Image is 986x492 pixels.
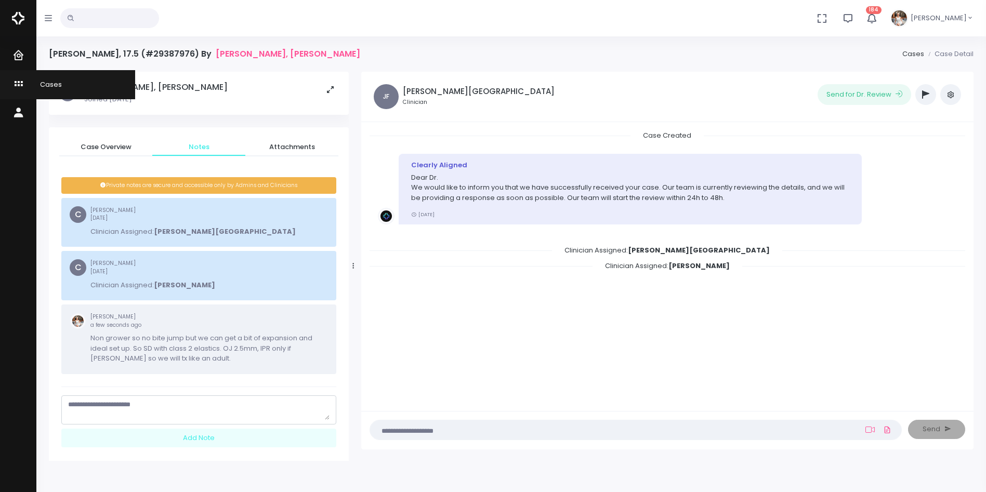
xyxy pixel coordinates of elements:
[552,242,782,258] span: Clinician Assigned:
[411,160,849,170] div: Clearly Aligned
[411,172,849,203] p: Dear Dr. We would like to inform you that we have successfully received your case. Our team is cu...
[70,206,86,223] span: C
[84,82,228,92] h5: [PERSON_NAME], [PERSON_NAME]
[628,245,770,255] b: [PERSON_NAME][GEOGRAPHIC_DATA]
[154,280,215,290] b: [PERSON_NAME]
[70,259,86,276] span: C
[84,94,228,104] p: Joined [DATE]
[924,49,974,59] li: Case Detail
[890,9,909,28] img: Header Avatar
[902,49,924,59] a: Cases
[370,130,965,400] div: scrollable content
[403,87,555,96] h5: [PERSON_NAME][GEOGRAPHIC_DATA]
[90,268,108,275] span: [DATE]
[403,98,555,107] small: Clinician
[90,227,296,237] p: Clinician Assigned:
[411,211,435,218] small: [DATE]
[911,13,967,23] span: [PERSON_NAME]
[593,258,742,274] span: Clinician Assigned:
[90,280,215,290] p: Clinician Assigned:
[90,214,108,222] span: [DATE]
[818,84,911,105] button: Send for Dr. Review
[61,177,336,194] div: Private notes are secure and accessible only by Admins and Clinicians
[49,72,349,461] div: scrollable content
[254,142,330,152] span: Attachments
[68,142,144,152] span: Case Overview
[863,425,877,434] a: Add Loom Video
[90,259,215,275] small: [PERSON_NAME]
[27,79,62,89] span: Cases
[216,49,360,59] a: [PERSON_NAME], [PERSON_NAME]
[90,206,296,222] small: [PERSON_NAME]
[374,84,399,109] span: JF
[668,261,730,271] b: [PERSON_NAME]
[49,49,360,59] h4: [PERSON_NAME], 17.5 (#29387976) By
[90,321,141,329] span: a few seconds ago
[161,142,237,152] span: Notes
[90,333,328,364] p: Non grower so no bite jump but we can get a bit of expansion and ideal set up. So SD with class 2...
[866,6,882,14] span: 184
[12,7,24,29] img: Logo Horizontal
[61,429,336,448] div: Add Note
[630,127,704,143] span: Case Created
[90,313,328,329] small: [PERSON_NAME]
[881,420,893,439] a: Add Files
[154,227,296,236] b: [PERSON_NAME][GEOGRAPHIC_DATA]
